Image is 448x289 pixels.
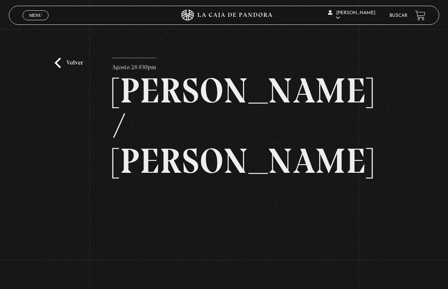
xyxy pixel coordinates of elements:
a: Buscar [389,13,407,18]
a: View your shopping cart [415,10,425,21]
span: Cerrar [26,19,44,25]
span: [PERSON_NAME] [328,11,375,20]
h2: [PERSON_NAME] / [PERSON_NAME] [112,73,336,179]
p: Agosto 28 830pm [112,58,156,73]
span: Menu [29,13,42,18]
a: Volver [55,58,83,68]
